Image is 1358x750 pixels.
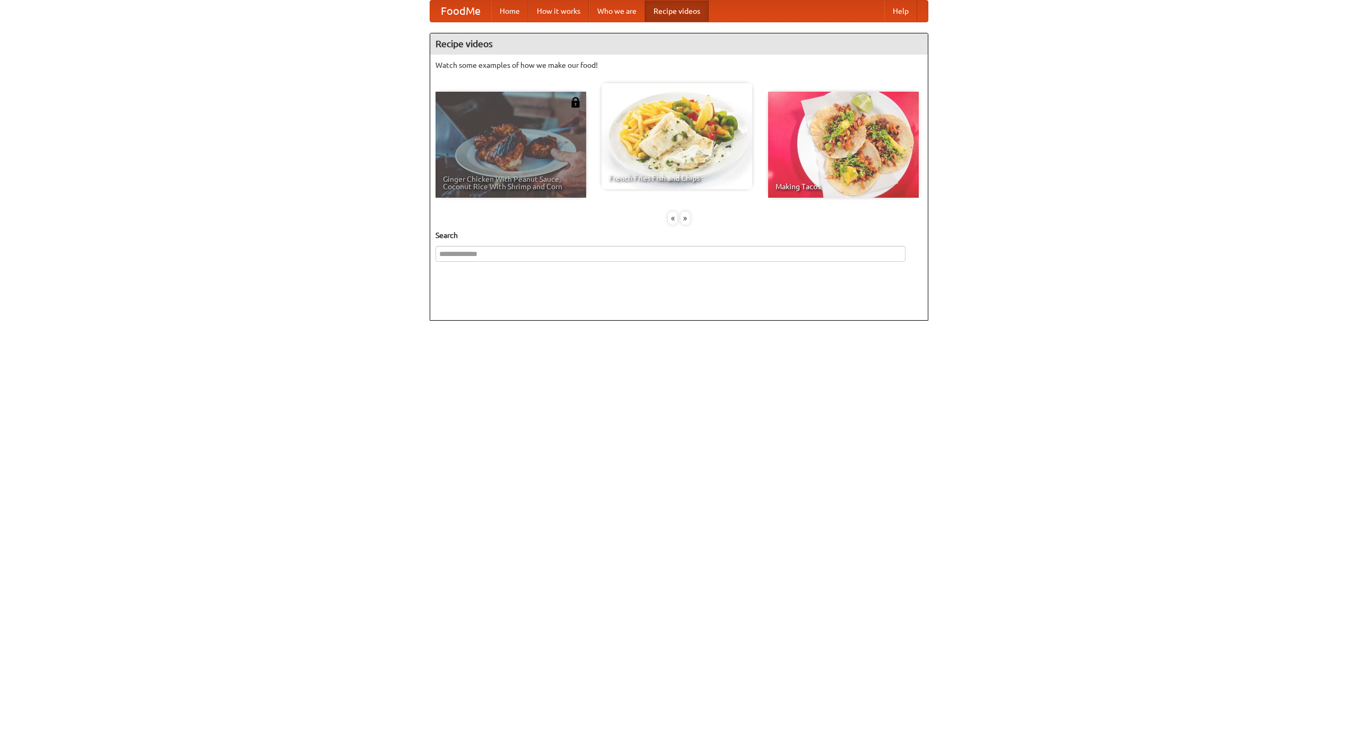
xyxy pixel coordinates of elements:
a: Who we are [589,1,645,22]
a: How it works [528,1,589,22]
h5: Search [436,230,922,241]
img: 483408.png [570,97,581,108]
a: Making Tacos [768,92,919,198]
p: Watch some examples of how we make our food! [436,60,922,70]
span: French Fries Fish and Chips [609,174,745,182]
span: Making Tacos [776,183,911,190]
a: Home [491,1,528,22]
div: » [681,211,690,225]
div: « [668,211,677,225]
a: French Fries Fish and Chips [602,83,752,189]
a: Help [884,1,917,22]
h4: Recipe videos [430,33,928,55]
a: FoodMe [430,1,491,22]
a: Recipe videos [645,1,709,22]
